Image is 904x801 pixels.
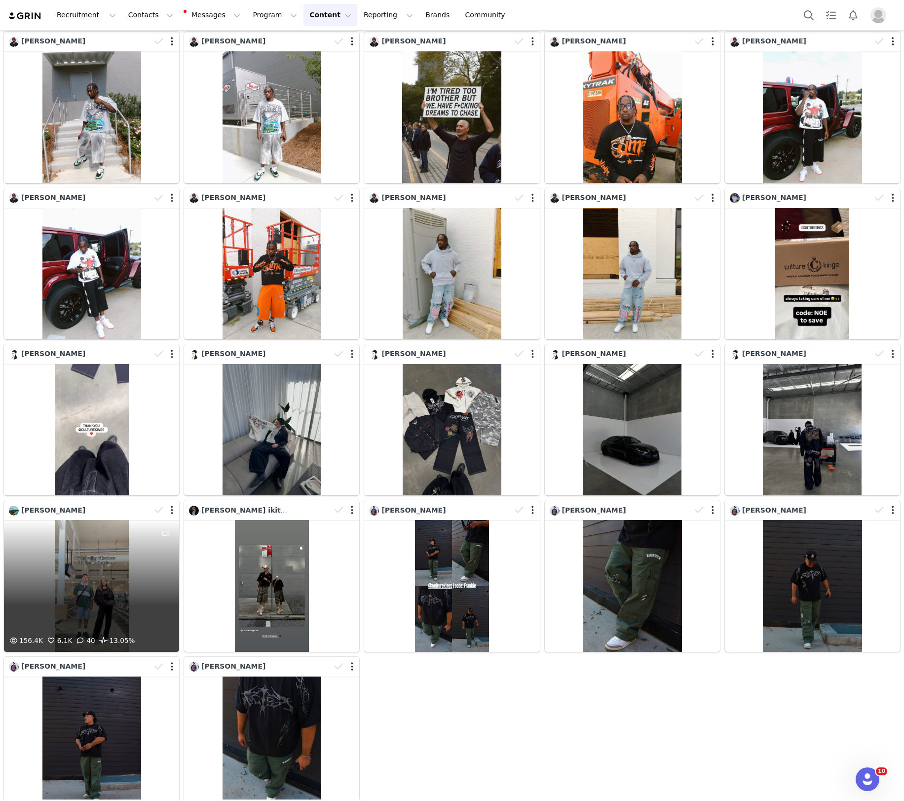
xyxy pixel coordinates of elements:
[865,7,896,23] button: Profile
[21,37,85,45] span: [PERSON_NAME]
[180,4,246,26] button: Messages
[9,506,19,516] img: dc1e97fd-23b8-4366-a661-98efa82fc7d5.jpg
[562,194,626,201] span: [PERSON_NAME]
[7,637,43,644] span: 156.4K
[798,4,820,26] button: Search
[21,350,85,358] span: [PERSON_NAME]
[742,506,806,514] span: [PERSON_NAME]
[201,194,265,201] span: [PERSON_NAME]
[550,350,560,360] img: 8f6cee10-cc7c-4f7c-bc4a-0fa3215ee7d6--s.jpg
[9,350,19,360] img: 8f6cee10-cc7c-4f7c-bc4a-0fa3215ee7d6--s.jpg
[381,350,446,358] span: [PERSON_NAME]
[21,506,85,514] span: [PERSON_NAME]
[201,37,265,45] span: [PERSON_NAME]
[122,4,179,26] button: Contacts
[562,506,626,514] span: [PERSON_NAME]
[98,635,135,647] span: 13.05%
[369,506,379,516] img: ca4d7c1f-bdcf-485f-b363-b463d177d255.jpg
[820,4,842,26] a: Tasks
[369,37,379,47] img: 4f342abe-9ded-4ee5-b72f-f4f9909ca43a.jpg
[419,4,458,26] a: Brands
[369,193,379,203] img: 4f342abe-9ded-4ee5-b72f-f4f9909ca43a.jpg
[381,37,446,45] span: [PERSON_NAME]
[842,4,864,26] button: Notifications
[8,11,42,21] img: grin logo
[189,662,199,672] img: ca4d7c1f-bdcf-485f-b363-b463d177d255.jpg
[45,637,73,644] span: 6.1K
[303,4,357,26] button: Content
[730,193,740,203] img: cd201ec2-37ea-4219-a1ab-f36a92627d9c.jpg
[562,350,626,358] span: [PERSON_NAME]
[201,662,265,670] span: [PERSON_NAME]
[189,37,199,47] img: 4f342abe-9ded-4ee5-b72f-f4f9909ca43a.jpg
[189,506,199,516] img: b0246d16-5cde-44cd-94d3-3d904ea6ffa9.jpg
[742,37,806,45] span: [PERSON_NAME]
[730,37,740,47] img: 4f342abe-9ded-4ee5-b72f-f4f9909ca43a.jpg
[381,506,446,514] span: [PERSON_NAME]
[247,4,303,26] button: Program
[21,194,85,201] span: [PERSON_NAME]
[189,350,199,360] img: 8f6cee10-cc7c-4f7c-bc4a-0fa3215ee7d6--s.jpg
[550,506,560,516] img: ca4d7c1f-bdcf-485f-b363-b463d177d255.jpg
[459,4,516,26] a: Community
[9,37,19,47] img: 4f342abe-9ded-4ee5-b72f-f4f9909ca43a.jpg
[51,4,122,26] button: Recruitment
[75,637,95,644] span: 40
[21,662,85,670] span: [PERSON_NAME]
[9,662,19,672] img: ca4d7c1f-bdcf-485f-b363-b463d177d255.jpg
[550,37,560,47] img: 4f342abe-9ded-4ee5-b72f-f4f9909ca43a.jpg
[876,767,887,775] span: 10
[742,194,806,201] span: [PERSON_NAME]
[730,506,740,516] img: ca4d7c1f-bdcf-485f-b363-b463d177d255.jpg
[730,350,740,360] img: 8f6cee10-cc7c-4f7c-bc4a-0fa3215ee7d6--s.jpg
[550,193,560,203] img: 4f342abe-9ded-4ee5-b72f-f4f9909ca43a.jpg
[358,4,419,26] button: Reporting
[201,506,293,514] span: [PERSON_NAME] ikitule
[201,350,265,358] span: [PERSON_NAME]
[856,767,879,791] iframe: Intercom live chat
[9,193,19,203] img: 4f342abe-9ded-4ee5-b72f-f4f9909ca43a.jpg
[562,37,626,45] span: [PERSON_NAME]
[369,350,379,360] img: 8f6cee10-cc7c-4f7c-bc4a-0fa3215ee7d6--s.jpg
[870,7,886,23] img: placeholder-profile.jpg
[189,193,199,203] img: 4f342abe-9ded-4ee5-b72f-f4f9909ca43a.jpg
[381,194,446,201] span: [PERSON_NAME]
[742,350,806,358] span: [PERSON_NAME]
